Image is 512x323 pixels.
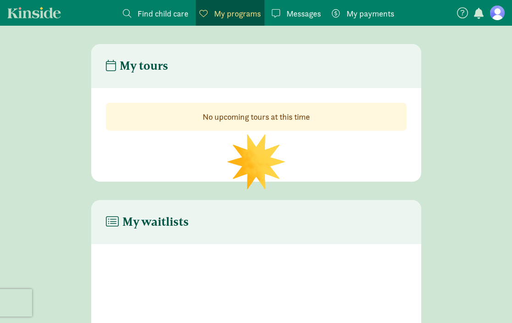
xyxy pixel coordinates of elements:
[203,111,310,122] strong: No upcoming tours at this time
[106,59,168,73] h4: My tours
[347,7,394,20] span: My payments
[138,7,188,20] span: Find child care
[7,7,61,18] a: Kinside
[214,7,261,20] span: My programs
[286,7,321,20] span: Messages
[106,215,189,229] h4: My waitlists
